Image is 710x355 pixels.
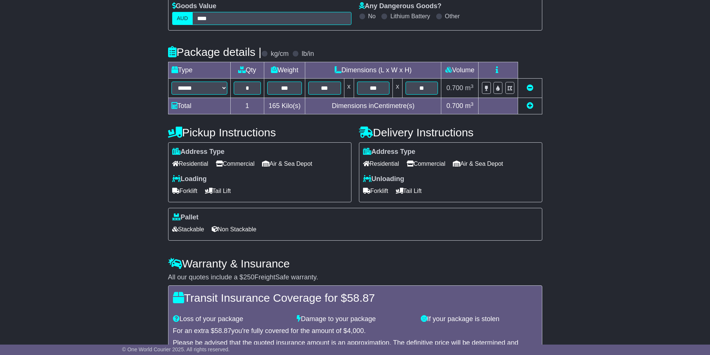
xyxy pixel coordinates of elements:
[212,224,256,235] span: Non Stackable
[363,148,416,156] label: Address Type
[471,101,474,107] sup: 3
[168,273,542,282] div: All our quotes include a $ FreightSafe warranty.
[465,84,474,92] span: m
[169,315,293,323] div: Loss of your package
[230,62,264,79] td: Qty
[173,327,537,335] div: For an extra $ you're fully covered for the amount of $ .
[172,148,225,156] label: Address Type
[446,102,463,110] span: 0.700
[205,185,231,197] span: Tail Lift
[305,62,441,79] td: Dimensions (L x W x H)
[168,126,351,139] h4: Pickup Instructions
[347,292,375,304] span: 58.87
[445,13,460,20] label: Other
[305,98,441,114] td: Dimensions in Centimetre(s)
[172,175,207,183] label: Loading
[168,98,230,114] td: Total
[392,79,402,98] td: x
[359,2,442,10] label: Any Dangerous Goods?
[396,185,422,197] span: Tail Lift
[347,327,364,335] span: 4,000
[302,50,314,58] label: lb/in
[168,62,230,79] td: Type
[262,158,312,169] span: Air & Sea Depot
[465,102,474,110] span: m
[122,346,230,352] span: © One World Courier 2025. All rights reserved.
[264,98,305,114] td: Kilo(s)
[269,102,280,110] span: 165
[471,83,474,89] sup: 3
[271,50,288,58] label: kg/cm
[527,84,533,92] a: Remove this item
[293,315,417,323] div: Damage to your package
[390,13,430,20] label: Lithium Battery
[446,84,463,92] span: 0.700
[173,339,537,355] div: Please be advised that the quoted insurance amount is an approximation. The definitive price will...
[363,185,388,197] span: Forklift
[230,98,264,114] td: 1
[172,213,199,222] label: Pallet
[264,62,305,79] td: Weight
[359,126,542,139] h4: Delivery Instructions
[453,158,503,169] span: Air & Sea Depot
[215,327,231,335] span: 58.87
[172,12,193,25] label: AUD
[344,79,354,98] td: x
[216,158,255,169] span: Commercial
[441,62,479,79] td: Volume
[368,13,376,20] label: No
[172,158,208,169] span: Residential
[168,46,262,58] h4: Package details |
[168,257,542,270] h4: Warranty & Insurance
[407,158,445,169] span: Commercial
[172,2,217,10] label: Goods Value
[243,273,255,281] span: 250
[172,185,198,197] span: Forklift
[363,175,404,183] label: Unloading
[527,102,533,110] a: Add new item
[363,158,399,169] span: Residential
[173,292,537,304] h4: Transit Insurance Coverage for $
[172,224,204,235] span: Stackable
[417,315,541,323] div: If your package is stolen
